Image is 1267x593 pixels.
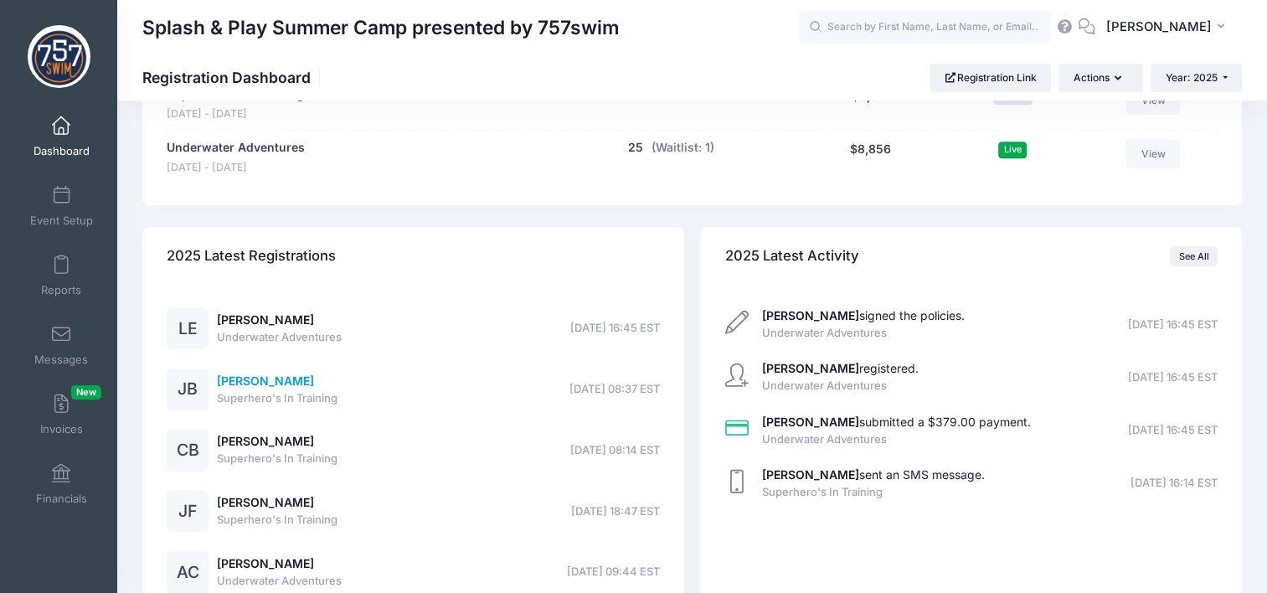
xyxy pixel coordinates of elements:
a: AC [167,566,209,580]
strong: [PERSON_NAME] [762,361,859,375]
span: Invoices [40,422,83,436]
span: [DATE] 09:44 EST [567,564,660,580]
span: Dashboard [33,144,90,158]
a: CB [167,444,209,458]
div: AC [167,551,209,593]
span: Underwater Adventures [217,573,342,590]
a: Reports [22,246,101,305]
span: Superhero's In Training [217,512,337,529]
a: Messages [22,316,101,374]
span: Underwater Adventures [762,378,919,394]
span: [DATE] 16:45 EST [570,320,660,337]
span: [DATE] 16:45 EST [1128,422,1218,439]
span: [DATE] 08:37 EST [569,381,660,398]
div: JF [167,490,209,532]
a: View [1126,139,1180,168]
a: JB [167,383,209,397]
h4: 2025 Latest Activity [725,233,859,281]
span: Live [998,142,1027,157]
a: Registration Link [930,64,1051,92]
a: Underwater Adventures [167,139,305,157]
div: CB [167,430,209,472]
a: [PERSON_NAME]registered. [762,361,919,375]
a: Financials [22,455,101,513]
span: [DATE] - [DATE] [167,160,305,176]
a: LE [167,322,209,337]
a: [PERSON_NAME] [217,495,314,509]
span: Superhero's In Training [217,390,337,407]
h4: 2025 Latest Registrations [167,233,336,281]
input: Search by First Name, Last Name, or Email... [799,11,1050,44]
strong: [PERSON_NAME] [762,415,859,429]
div: LE [167,307,209,349]
span: Underwater Adventures [217,329,342,346]
span: Event Setup [30,214,93,228]
div: JB [167,369,209,410]
span: New [71,385,101,400]
h1: Registration Dashboard [142,69,325,86]
span: Financials [36,492,87,506]
span: [DATE] 08:14 EST [570,442,660,459]
strong: [PERSON_NAME] [762,467,859,482]
a: See All [1170,246,1218,266]
span: Year: 2025 [1166,71,1218,84]
div: $9,341 [797,86,945,122]
a: [PERSON_NAME] [217,312,314,327]
span: Underwater Adventures [762,431,1031,448]
h1: Splash & Play Summer Camp presented by 757swim [142,8,619,47]
button: (Waitlist: 1) [652,139,714,157]
span: Superhero's In Training [217,451,337,467]
a: [PERSON_NAME]sent an SMS message. [762,467,985,482]
a: [PERSON_NAME] [217,556,314,570]
button: Actions [1058,64,1142,92]
a: [PERSON_NAME]submitted a $379.00 payment. [762,415,1031,429]
span: [DATE] 16:14 EST [1131,475,1218,492]
span: [DATE] 16:45 EST [1128,369,1218,386]
span: Superhero's In Training [762,484,985,501]
span: [DATE] 18:47 EST [571,503,660,520]
a: [PERSON_NAME]signed the policies. [762,308,965,322]
a: JF [167,505,209,519]
span: Messages [34,353,88,367]
span: [DATE] - [DATE] [167,106,304,122]
a: Dashboard [22,107,101,166]
a: [PERSON_NAME] [217,374,314,388]
strong: [PERSON_NAME] [762,308,859,322]
button: Year: 2025 [1151,64,1242,92]
span: [PERSON_NAME] [1106,18,1212,36]
a: InvoicesNew [22,385,101,444]
a: [PERSON_NAME] [217,434,314,448]
button: 25 [628,139,643,157]
span: [DATE] 16:45 EST [1128,317,1218,333]
span: Reports [41,283,81,297]
span: Underwater Adventures [762,325,965,342]
a: Event Setup [22,177,101,235]
img: Splash & Play Summer Camp presented by 757swim [28,25,90,88]
div: $8,856 [797,139,945,175]
button: [PERSON_NAME] [1095,8,1242,47]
